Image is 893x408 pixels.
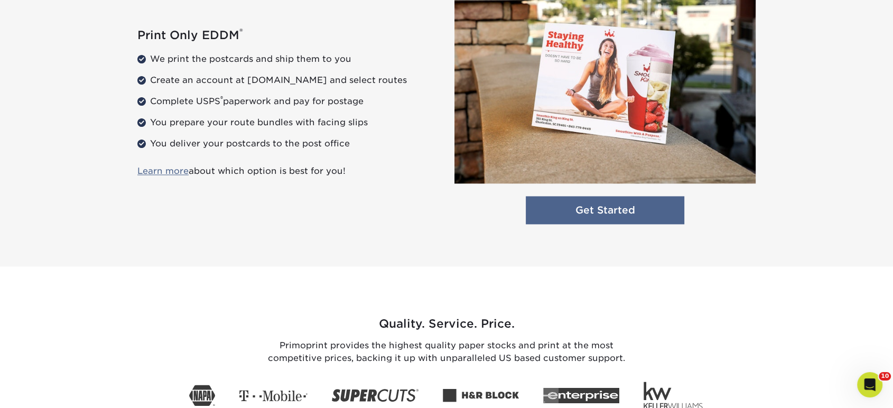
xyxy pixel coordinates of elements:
li: Complete USPS paperwork and pay for postage [137,93,439,110]
a: Get Started [526,196,684,224]
p: Primoprint provides the highest quality paper stocks and print at the most competitive prices, ba... [262,339,631,373]
li: Create an account at [DOMAIN_NAME] and select routes [137,72,439,89]
li: We print the postcards and ship them to you [137,51,439,68]
li: You deliver your postcards to the post office [137,135,439,152]
img: icon [189,385,215,406]
img: icon [332,389,418,402]
img: icon [239,390,308,402]
a: Learn more [137,166,189,176]
h3: Quality. Service. Price. [137,317,756,331]
li: You prepare your route bundles with facing slips [137,114,439,131]
span: 10 [879,372,891,381]
img: icon [543,387,619,403]
sup: ® [239,26,243,37]
sup: ® [220,95,223,103]
iframe: Intercom live chat [857,372,882,397]
img: icon [443,388,519,402]
h2: Print Only EDDM [137,29,439,42]
p: about which option is best for you! [137,165,439,178]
